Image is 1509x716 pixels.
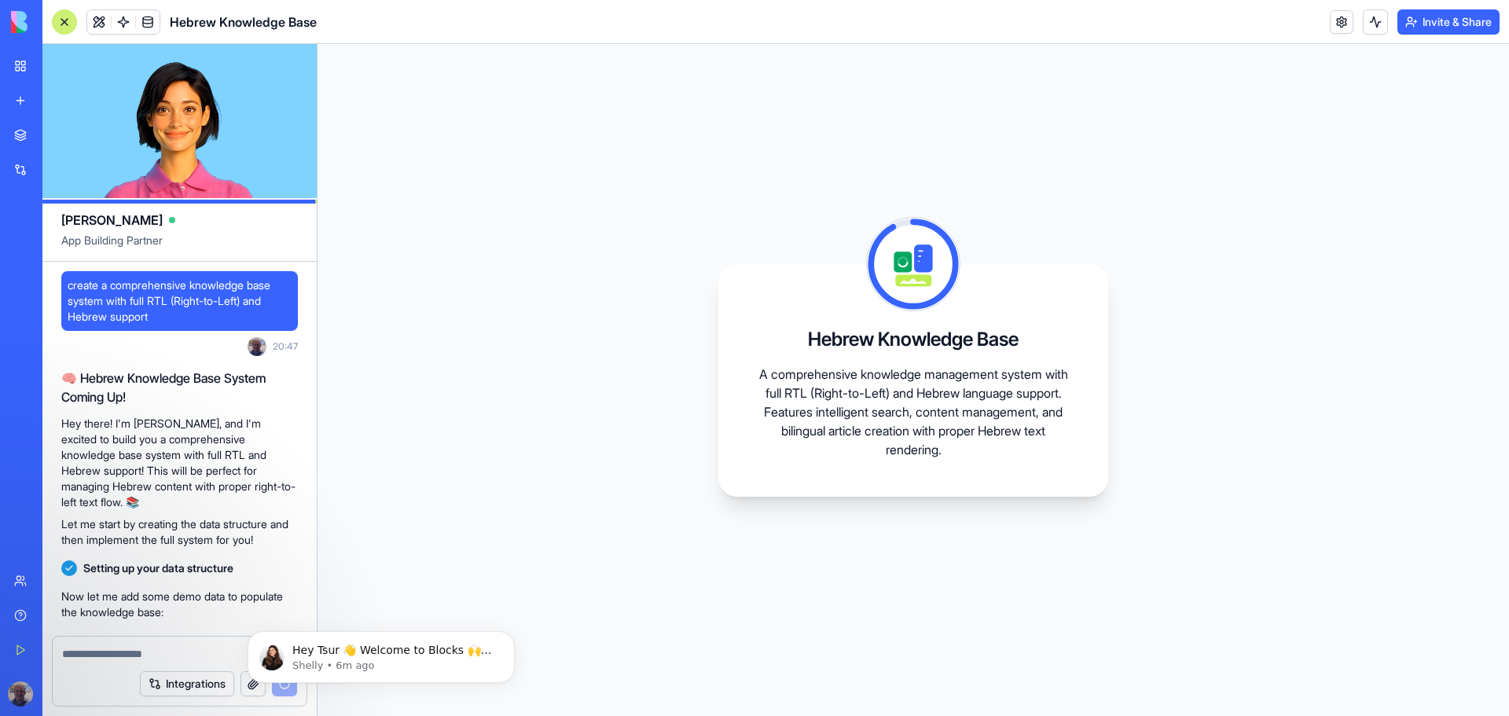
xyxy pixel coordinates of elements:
img: ACg8ocJyRfmUOPBs2k3i3RZEh_ExFpcqkyI4CimNx__4baonB5NMVsuB=s96-c [8,681,33,707]
h2: 🧠 Hebrew Knowledge Base System Coming Up! [61,369,298,406]
img: ACg8ocJyRfmUOPBs2k3i3RZEh_ExFpcqkyI4CimNx__4baonB5NMVsuB=s96-c [248,337,266,356]
span: create a comprehensive knowledge base system with full RTL (Right-to-Left) and Hebrew support [68,277,292,325]
h3: Hebrew Knowledge Base [808,327,1019,352]
button: Integrations [140,671,234,696]
p: Now let me add some demo data to populate the knowledge base: [61,589,298,620]
span: 20:47 [273,340,298,353]
img: logo [11,11,108,33]
iframe: Intercom notifications message [224,598,538,708]
span: Setting up your data structure [83,560,233,576]
p: A comprehensive knowledge management system with full RTL (Right-to-Left) and Hebrew language sup... [756,365,1070,459]
span: [PERSON_NAME] [61,211,163,229]
span: App Building Partner [61,233,298,261]
button: Invite & Share [1397,9,1500,35]
p: Hey there! I'm [PERSON_NAME], and I'm excited to build you a comprehensive knowledge base system ... [61,416,298,510]
p: Now let me create the agent and logic layer: [61,633,298,648]
p: Let me start by creating the data structure and then implement the full system for you! [61,516,298,548]
span: Hebrew Knowledge Base [170,13,317,31]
